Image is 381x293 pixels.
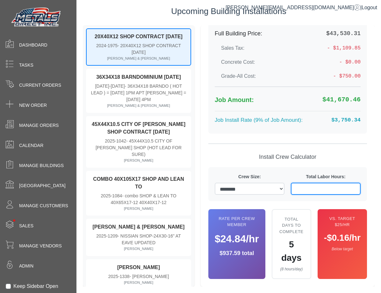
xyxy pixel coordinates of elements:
div: [DATE]-[DATE] [90,83,187,103]
label: Keep Sidebar Open [13,282,58,290]
span: $43,530.31 [322,29,361,38]
div: 2025-1042 [90,138,187,158]
div: 5 days [279,238,304,265]
span: Dashboard [19,42,47,48]
span: - 45X44X10.5 CITY OF [PERSON_NAME] SHOP (HOT LEAD FOR SURE) [96,138,182,157]
span: Manage Buildings [19,162,64,169]
span: • [6,210,22,231]
div: [PERSON_NAME] & [PERSON_NAME] [90,103,187,108]
strong: [PERSON_NAME] & [PERSON_NAME] [93,224,185,230]
strong: 20X40X12 SHOP CONTRACT [DATE] [95,34,183,39]
span: $3,750.34 [322,116,361,124]
span: - $0.00 [322,58,361,66]
span: Admin [19,263,33,269]
div: [PERSON_NAME] [90,246,187,252]
div: Below target [324,246,361,252]
div: [PERSON_NAME] [90,158,187,163]
div: Total Days to Complete [279,216,304,235]
div: $937.59 total [215,249,259,258]
div: Rate per Crew Member [215,216,259,228]
span: - $750.00 [322,72,361,80]
span: - 20X40X12 SHOP CONTRACT [DATE] [118,43,181,55]
span: Manage Customers [19,202,68,209]
div: | [226,4,377,11]
div: [PERSON_NAME] [90,206,187,211]
span: - [PERSON_NAME] [130,274,169,279]
label: Total Labor Hours: [291,173,361,180]
img: Metals Direct Inc Logo [10,6,64,29]
strong: COMBO 40X105X17 SHOP AND LEAN TO [93,176,184,189]
span: Calendar [19,142,43,149]
strong: 36X34X18 BARNDOMINIUM [DATE] [96,74,181,80]
div: (8 hours/day) [279,266,304,272]
h5: Install Crew Calculator [208,154,367,161]
span: [GEOGRAPHIC_DATA] [19,182,66,189]
label: Concrete Cost: [221,58,255,66]
label: Job Install Rate (9% of Job Amount): [215,116,303,124]
strong: 45X44X10.5 CITY OF [PERSON_NAME] SHOP CONTRACT [DATE] [92,121,185,135]
span: Tasks [19,62,33,69]
span: Current Orders [19,82,61,89]
span: - $1,109.85 [322,44,361,52]
h3: Upcoming Building Installations [83,6,375,16]
strong: [PERSON_NAME] [117,265,160,270]
span: Manage Vendors [19,243,62,249]
span: Manage Orders [19,122,59,129]
strong: $41,670.46 [322,96,361,103]
div: vs. Target $25/hr [324,216,361,228]
strong: Job Amount: [215,96,254,103]
label: Sales Tax: [221,44,245,52]
a: [PERSON_NAME][EMAIL_ADDRESS][DOMAIN_NAME] [226,5,360,10]
span: New Order [19,102,47,109]
span: Sales [19,223,33,229]
div: 2025-1084 [90,193,187,206]
div: [PERSON_NAME] & [PERSON_NAME] [90,56,187,61]
div: 2024-1975 [90,42,187,56]
span: Logout [362,5,377,10]
div: [PERSON_NAME] [90,280,187,285]
div: -$0.16/hr [324,231,361,245]
span: - NISSIAN SHOP-24X30-16" AT EAVE UPDATED [118,233,181,245]
div: $24.84/hr [215,231,259,246]
div: 2025-1338 [90,273,187,280]
div: 2025-1209 [90,233,187,246]
label: Crew Size: [215,173,284,180]
span: - combo SHOP & LEAN TO 40X65X17-12 40X40X17-12 [111,193,176,205]
label: Full Building Price: [215,29,262,38]
label: Grade-All Cost: [221,72,256,80]
span: - 36X34X18 BARNDO ( HOT LEAD ) = [DATE] 1PM APT [PERSON_NAME] = [DATE] 4PM [91,84,186,102]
